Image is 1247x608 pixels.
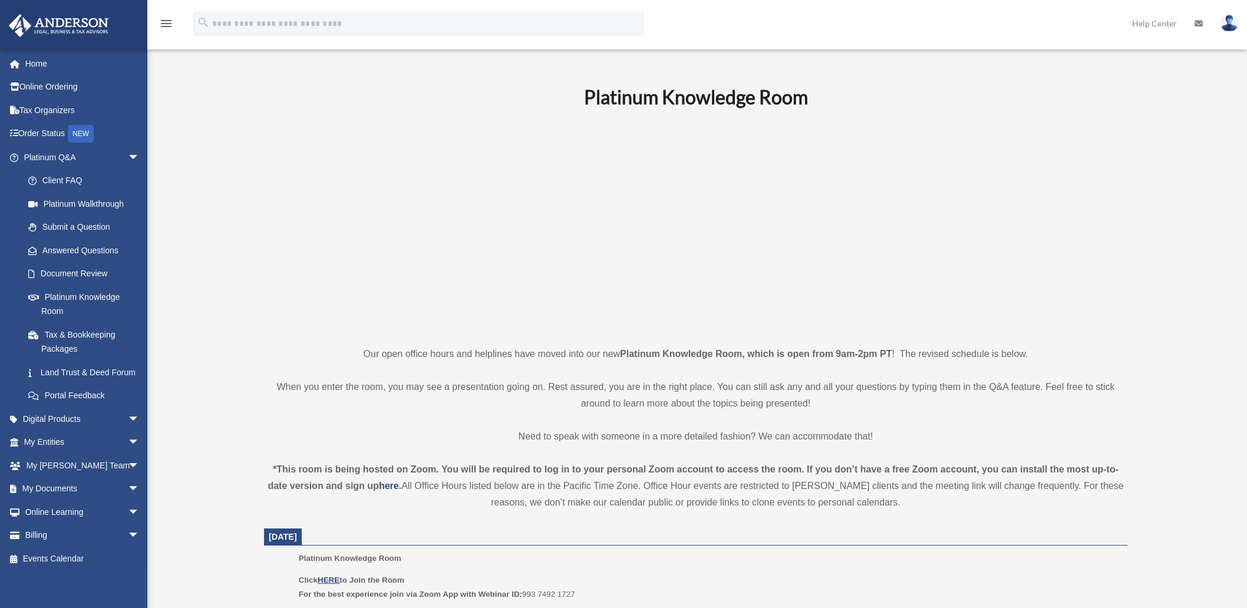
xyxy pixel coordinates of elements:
[128,407,151,431] span: arrow_drop_down
[17,239,157,262] a: Answered Questions
[269,532,297,541] span: [DATE]
[5,14,112,37] img: Anderson Advisors Platinum Portal
[197,16,210,29] i: search
[1220,15,1238,32] img: User Pic
[379,481,399,491] a: here
[8,454,157,477] a: My [PERSON_NAME] Teamarrow_drop_down
[17,361,157,384] a: Land Trust & Deed Forum
[17,262,157,286] a: Document Review
[8,431,157,454] a: My Entitiesarrow_drop_down
[8,477,157,501] a: My Documentsarrow_drop_down
[264,379,1127,412] p: When you enter the room, you may see a presentation going on. Rest assured, you are in the right ...
[17,192,157,216] a: Platinum Walkthrough
[264,461,1127,511] div: All Office Hours listed below are in the Pacific Time Zone. Office Hour events are restricted to ...
[299,590,522,599] b: For the best experience join via Zoom App with Webinar ID:
[584,85,808,108] b: Platinum Knowledge Room
[299,576,404,584] b: Click to Join the Room
[8,98,157,122] a: Tax Organizers
[519,125,873,324] iframe: 231110_Toby_KnowledgeRoom
[128,431,151,455] span: arrow_drop_down
[17,285,151,323] a: Platinum Knowledge Room
[399,481,401,491] strong: .
[8,75,157,99] a: Online Ordering
[268,464,1119,491] strong: *This room is being hosted on Zoom. You will be required to log in to your personal Zoom account ...
[128,524,151,548] span: arrow_drop_down
[318,576,339,584] a: HERE
[17,216,157,239] a: Submit a Question
[299,554,401,563] span: Platinum Knowledge Room
[128,146,151,170] span: arrow_drop_down
[8,524,157,547] a: Billingarrow_drop_down
[8,146,157,169] a: Platinum Q&Aarrow_drop_down
[8,407,157,431] a: Digital Productsarrow_drop_down
[620,349,892,359] strong: Platinum Knowledge Room, which is open from 9am-2pm PT
[8,547,157,570] a: Events Calendar
[264,428,1127,445] p: Need to speak with someone in a more detailed fashion? We can accommodate that!
[159,16,173,31] i: menu
[68,125,94,143] div: NEW
[8,500,157,524] a: Online Learningarrow_drop_down
[8,122,157,146] a: Order StatusNEW
[8,52,157,75] a: Home
[128,454,151,478] span: arrow_drop_down
[17,323,157,361] a: Tax & Bookkeeping Packages
[128,500,151,524] span: arrow_drop_down
[299,573,1119,601] p: 993 7492 1727
[17,169,157,193] a: Client FAQ
[17,384,157,408] a: Portal Feedback
[264,346,1127,362] p: Our open office hours and helplines have moved into our new ! The revised schedule is below.
[159,21,173,31] a: menu
[128,477,151,501] span: arrow_drop_down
